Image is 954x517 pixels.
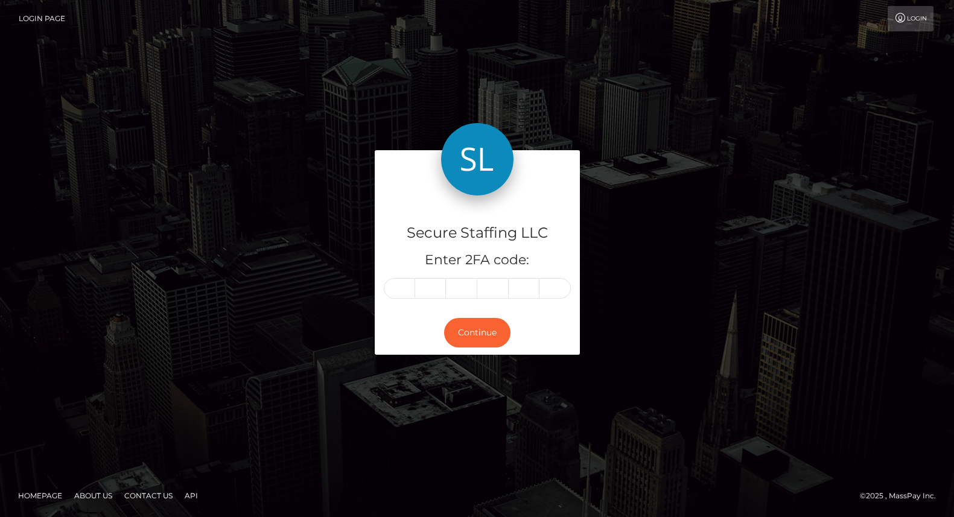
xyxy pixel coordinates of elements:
a: Login [888,6,933,31]
a: Contact Us [119,486,177,505]
a: API [180,486,203,505]
a: Homepage [13,486,67,505]
h5: Enter 2FA code: [384,251,571,270]
img: Secure Staffing LLC [441,123,514,195]
h4: Secure Staffing LLC [384,223,571,244]
button: Continue [444,318,510,347]
div: © 2025 , MassPay Inc. [860,489,945,503]
a: About Us [69,486,117,505]
a: Login Page [19,6,65,31]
